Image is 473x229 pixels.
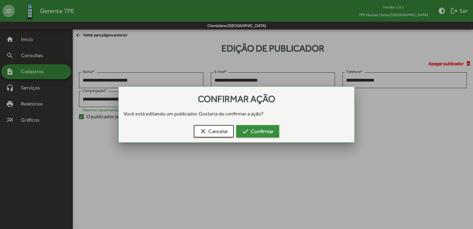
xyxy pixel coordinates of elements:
[199,126,228,137] span: Cancelar
[199,128,207,135] mat-icon: clear
[236,125,279,137] button: Confirmar
[242,128,249,135] mat-icon: check
[242,126,274,137] span: Confirmar
[194,125,234,137] button: Cancelar
[119,110,354,118] div: Você está editando um publicador. Gostaria de confirmar a ação?
[198,93,275,104] span: Confirmar ação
